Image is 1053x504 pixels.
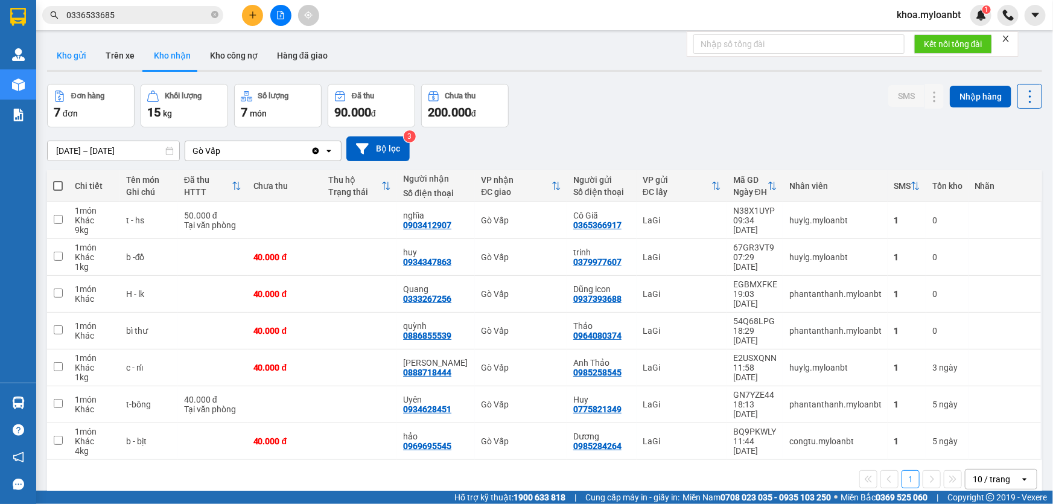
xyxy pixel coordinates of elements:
[334,105,371,120] span: 90.000
[304,11,313,19] span: aim
[184,395,241,404] div: 40.000 đ
[311,146,320,156] svg: Clear value
[96,41,144,70] button: Trên xe
[403,432,469,441] div: hảo
[789,363,882,372] div: huylg.myloanbt
[950,86,1011,107] button: Nhập hàng
[75,436,114,446] div: Khác
[126,289,172,299] div: H - lk
[403,441,451,451] div: 0969695545
[643,289,721,299] div: LaGi
[126,77,163,90] span: Gò Vấp
[481,436,561,446] div: Gò Vấp
[5,30,107,53] span: 33 Bác Ái, P Phước Hội, TX Lagi
[403,284,469,294] div: Quang
[211,11,218,18] span: close-circle
[48,141,179,161] input: Select a date range.
[115,7,174,20] span: J1MSW5HE
[13,479,24,490] span: message
[75,372,114,382] div: 1 kg
[403,174,469,183] div: Người nhận
[328,175,381,185] div: Thu hộ
[75,395,114,404] div: 1 món
[165,92,202,100] div: Khối lượng
[403,257,451,267] div: 0934347863
[184,187,232,197] div: HTTT
[270,5,291,26] button: file-add
[10,8,26,26] img: logo-vxr
[253,326,316,336] div: 40.000 đ
[789,326,882,336] div: phantanthanh.myloanbt
[47,84,135,127] button: Đơn hàng7đơn
[75,321,114,331] div: 1 món
[887,7,970,22] span: khoa.myloanbt
[733,243,777,252] div: 67GR3VT9
[902,470,920,488] button: 1
[13,451,24,463] span: notification
[939,363,958,372] span: ngày
[126,175,172,185] div: Tên món
[637,170,727,202] th: Toggle SortBy
[184,211,241,220] div: 50.000 đ
[573,220,622,230] div: 0365366917
[1020,474,1029,484] svg: open
[481,187,552,197] div: ĐC giao
[324,146,334,156] svg: open
[481,175,552,185] div: VP nhận
[733,206,777,215] div: N38X1UYP
[5,55,59,66] span: 0968278298
[234,84,322,127] button: Số lượng7món
[682,491,831,504] span: Miền Nam
[471,109,476,118] span: đ
[894,252,920,262] div: 1
[242,5,263,26] button: plus
[573,247,631,257] div: trinh
[328,187,381,197] div: Trạng thái
[126,400,172,409] div: t-bông
[371,109,376,118] span: đ
[894,181,911,191] div: SMS
[75,181,114,191] div: Chi tiết
[253,252,316,262] div: 40.000 đ
[982,5,991,14] sup: 1
[403,220,451,230] div: 0903412907
[144,41,200,70] button: Kho nhận
[986,493,994,502] span: copyright
[932,436,962,446] div: 5
[733,326,777,345] div: 18:29 [DATE]
[932,326,962,336] div: 0
[404,130,416,142] sup: 3
[643,252,721,262] div: LaGi
[1025,5,1046,26] button: caret-down
[184,220,241,230] div: Tại văn phòng
[63,109,78,118] span: đơn
[932,215,962,225] div: 0
[481,363,561,372] div: Gò Vấp
[643,215,721,225] div: LaGi
[75,404,114,414] div: Khác
[250,109,267,118] span: món
[894,215,920,225] div: 1
[643,436,721,446] div: LaGi
[481,289,561,299] div: Gò Vấp
[932,400,962,409] div: 5
[481,400,561,409] div: Gò Vấp
[733,175,768,185] div: Mã GD
[1030,10,1041,21] span: caret-down
[147,105,161,120] span: 15
[733,316,777,326] div: 54Q68LPG
[939,400,958,409] span: ngày
[573,187,631,197] div: Số điện thoại
[403,404,451,414] div: 0934628451
[585,491,679,504] span: Cung cấp máy in - giấy in:
[276,11,285,19] span: file-add
[403,188,469,198] div: Số điện thoại
[454,491,565,504] span: Hỗ trợ kỹ thuật:
[54,105,60,120] span: 7
[66,8,209,22] input: Tìm tên, số ĐT hoặc mã đơn
[984,5,988,14] span: 1
[894,289,920,299] div: 1
[126,215,172,225] div: t - hs
[573,441,622,451] div: 0985284264
[932,181,962,191] div: Tồn kho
